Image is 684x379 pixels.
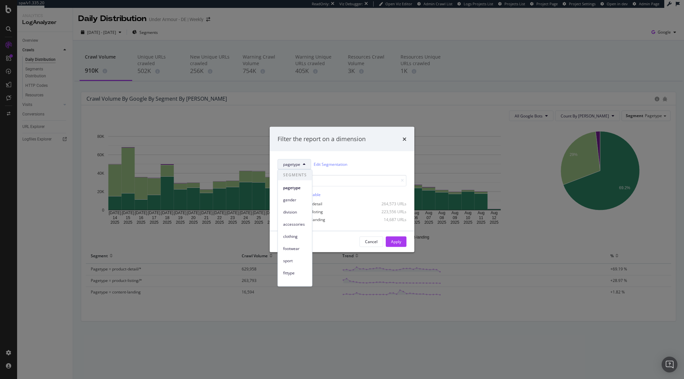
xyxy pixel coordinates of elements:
span: footwear [283,246,307,252]
span: division [283,209,307,215]
div: 223,556 URLs [374,209,406,215]
button: Cancel [359,236,383,247]
div: Filter the report on a dimension [278,135,366,143]
div: Open Intercom Messenger [662,357,677,372]
span: clothing [283,234,307,240]
span: sport [283,258,307,264]
div: 14,687 URLs [374,217,406,222]
button: Apply [386,236,406,247]
div: Apply [391,239,401,244]
div: modal [270,127,414,252]
input: Search [278,175,406,186]
span: pagetype [283,185,307,191]
span: color [283,282,307,288]
div: Cancel [365,239,378,244]
button: pagetype [278,159,311,169]
div: times [403,135,406,143]
span: pagetype [283,162,300,167]
div: Select all data available [278,191,406,197]
span: gender [283,197,307,203]
span: fittype [283,270,307,276]
div: 264,573 URLs [374,201,406,207]
span: SEGMENTS [278,170,312,180]
a: Edit Segmentation [314,161,347,168]
span: accessories [283,221,307,227]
